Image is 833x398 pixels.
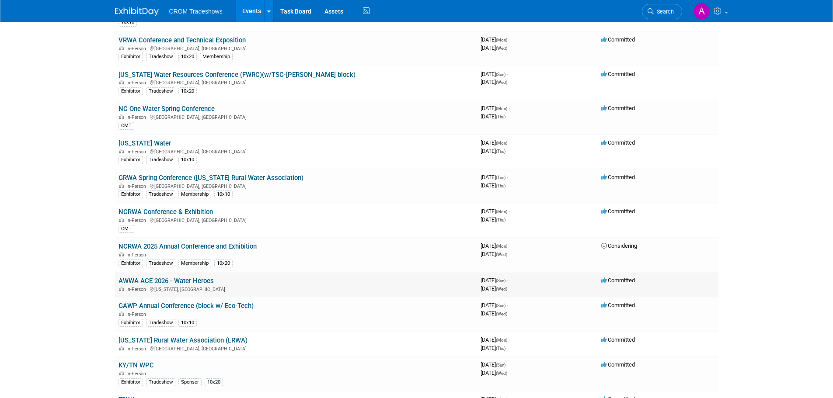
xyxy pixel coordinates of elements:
[481,113,505,120] span: [DATE]
[146,378,175,386] div: Tradeshow
[119,149,124,153] img: In-Person Event
[119,311,124,316] img: In-Person Event
[126,46,149,52] span: In-Person
[481,336,510,343] span: [DATE]
[178,87,197,95] div: 10x20
[496,80,507,85] span: (Wed)
[481,302,508,308] span: [DATE]
[496,278,505,283] span: (Sun)
[481,36,510,43] span: [DATE]
[119,216,474,223] div: [GEOGRAPHIC_DATA], [GEOGRAPHIC_DATA]
[601,174,635,180] span: Committed
[481,148,505,154] span: [DATE]
[119,336,247,344] a: [US_STATE] Rural Water Association (LRWA)
[119,302,254,310] a: GAWP Annual Conference (block w/ Eco-Tech)
[496,363,505,367] span: (Sun)
[119,36,246,44] a: VRWA Conference and Technical Exposition
[119,79,474,86] div: [GEOGRAPHIC_DATA], [GEOGRAPHIC_DATA]
[115,7,159,16] img: ExhibitDay
[119,71,356,79] a: [US_STATE] Water Resources Conference (FWRC)(w/TSC-[PERSON_NAME] block)
[178,190,211,198] div: Membership
[119,156,143,164] div: Exhibitor
[601,361,635,368] span: Committed
[496,72,505,77] span: (Sun)
[169,8,223,15] span: CROM Tradeshows
[496,287,507,291] span: (Wed)
[119,285,474,292] div: [US_STATE], [GEOGRAPHIC_DATA]
[119,252,124,256] img: In-Person Event
[119,87,143,95] div: Exhibitor
[601,336,635,343] span: Committed
[126,346,149,352] span: In-Person
[496,338,507,343] span: (Mon)
[642,4,682,19] a: Search
[126,252,149,258] span: In-Person
[509,36,510,43] span: -
[481,182,505,189] span: [DATE]
[119,319,143,327] div: Exhibitor
[694,3,710,20] img: Alicia Walker
[481,345,505,351] span: [DATE]
[119,190,143,198] div: Exhibitor
[119,183,124,188] img: In-Person Event
[119,53,143,61] div: Exhibitor
[119,122,134,130] div: CMT
[146,156,175,164] div: Tradeshow
[509,208,510,215] span: -
[507,302,508,308] span: -
[496,244,507,249] span: (Mon)
[119,361,154,369] a: KY/TN WPC
[119,113,474,120] div: [GEOGRAPHIC_DATA], [GEOGRAPHIC_DATA]
[481,79,507,85] span: [DATE]
[481,208,510,215] span: [DATE]
[119,218,124,222] img: In-Person Event
[496,252,507,257] span: (Wed)
[146,319,175,327] div: Tradeshow
[507,277,508,284] span: -
[601,139,635,146] span: Committed
[119,139,171,147] a: [US_STATE] Water
[481,139,510,146] span: [DATE]
[126,287,149,292] span: In-Person
[119,378,143,386] div: Exhibitor
[601,277,635,284] span: Committed
[178,319,197,327] div: 10x10
[146,87,175,95] div: Tradeshow
[119,174,303,182] a: GRWA Spring Conference ([US_STATE] Rural Water Association)
[601,36,635,43] span: Committed
[601,105,635,111] span: Committed
[481,216,505,223] span: [DATE]
[481,242,510,249] span: [DATE]
[119,346,124,350] img: In-Person Event
[126,371,149,377] span: In-Person
[496,106,507,111] span: (Mon)
[481,370,507,376] span: [DATE]
[496,209,507,214] span: (Mon)
[496,175,505,180] span: (Tue)
[481,277,508,284] span: [DATE]
[496,141,507,145] span: (Mon)
[119,105,215,113] a: NC One Water Spring Conference
[481,105,510,111] span: [DATE]
[509,336,510,343] span: -
[200,53,233,61] div: Membership
[496,311,507,316] span: (Wed)
[119,45,474,52] div: [GEOGRAPHIC_DATA], [GEOGRAPHIC_DATA]
[496,38,507,42] span: (Mon)
[119,371,124,375] img: In-Person Event
[496,371,507,376] span: (Wed)
[146,260,175,267] div: Tradeshow
[119,345,474,352] div: [GEOGRAPHIC_DATA], [GEOGRAPHIC_DATA]
[507,361,508,368] span: -
[119,46,124,50] img: In-Person Event
[119,277,214,285] a: AWWA ACE 2026 - Water Heroes
[146,190,175,198] div: Tradeshow
[481,71,508,77] span: [DATE]
[178,53,197,61] div: 10x20
[146,53,175,61] div: Tradeshow
[601,302,635,308] span: Committed
[496,46,507,51] span: (Wed)
[507,71,508,77] span: -
[126,183,149,189] span: In-Person
[481,45,507,51] span: [DATE]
